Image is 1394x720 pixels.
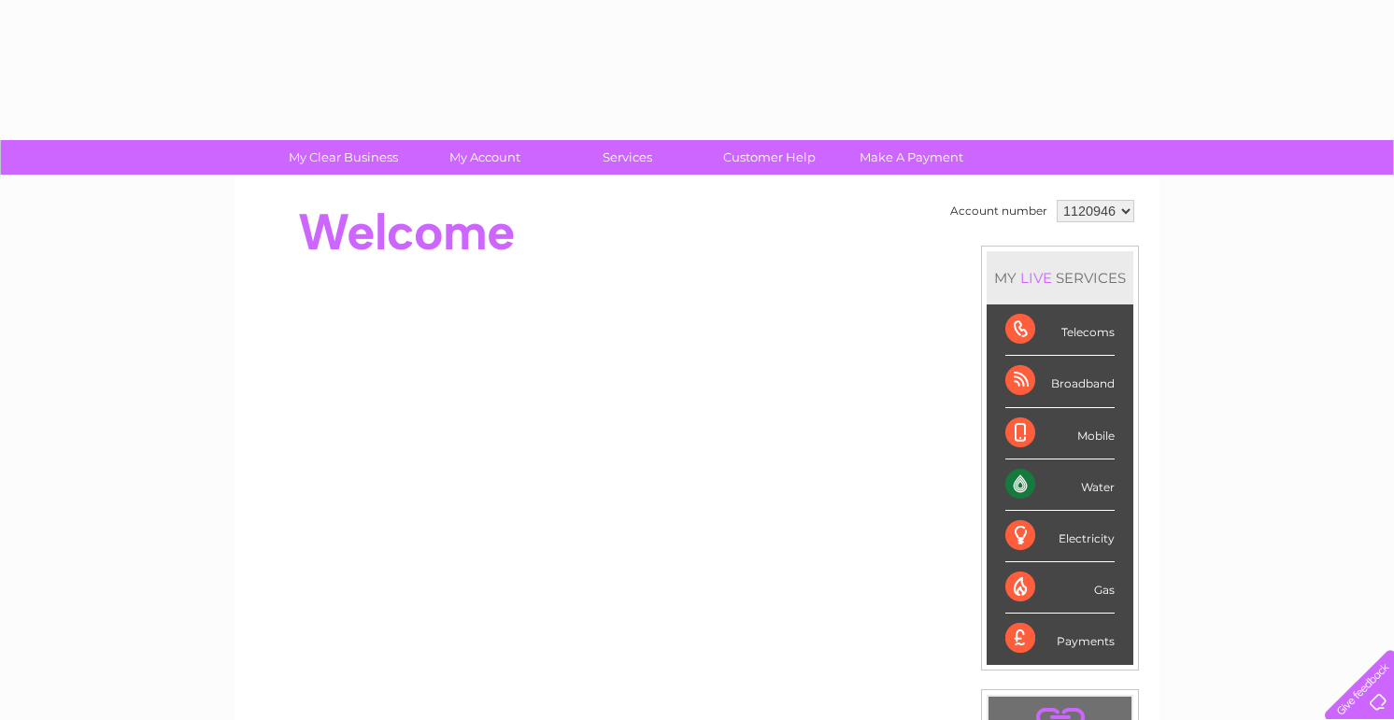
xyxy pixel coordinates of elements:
[1005,408,1115,459] div: Mobile
[550,140,704,175] a: Services
[692,140,846,175] a: Customer Help
[1005,304,1115,356] div: Telecoms
[834,140,989,175] a: Make A Payment
[266,140,420,175] a: My Clear Business
[987,251,1133,304] div: MY SERVICES
[1005,511,1115,562] div: Electricity
[946,195,1052,227] td: Account number
[1005,459,1115,511] div: Water
[1005,356,1115,407] div: Broadband
[1005,614,1115,664] div: Payments
[1005,562,1115,614] div: Gas
[408,140,562,175] a: My Account
[1017,269,1056,287] div: LIVE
